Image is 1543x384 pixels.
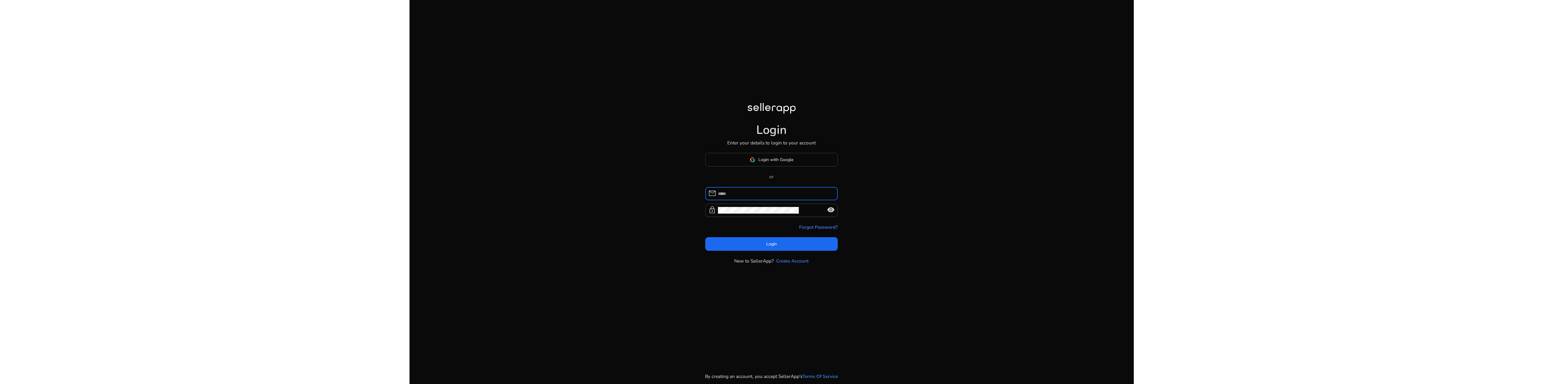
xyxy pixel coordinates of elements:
[802,373,838,380] a: Terms Of Service
[758,157,793,163] span: Login with Google
[705,153,838,166] button: Login with Google
[727,139,816,146] p: Enter your details to login to your account
[705,173,838,180] p: or
[827,206,835,214] span: visibility
[705,237,838,251] button: Login
[799,224,838,231] a: Forgot Password?
[756,123,787,137] h1: Login
[750,157,755,163] img: google-logo.svg
[776,257,809,264] a: Create Account
[708,206,716,214] span: lock
[766,241,777,247] span: Login
[734,257,774,264] p: New to SellerApp?
[708,189,716,197] span: mail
